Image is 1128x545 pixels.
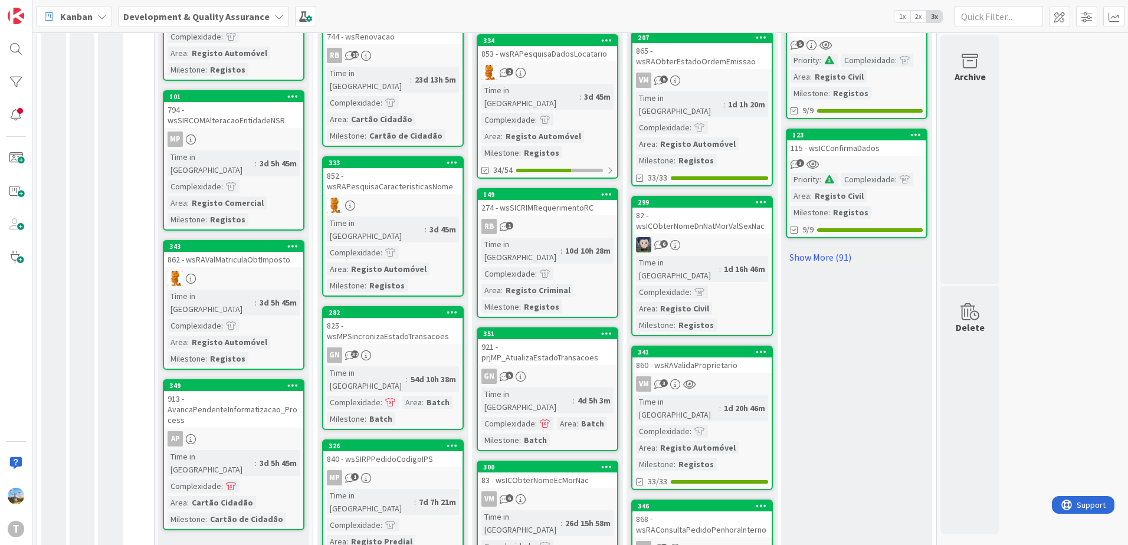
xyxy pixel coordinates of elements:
[414,495,416,508] span: :
[168,513,205,526] div: Milestone
[168,480,221,493] div: Complexidade
[632,501,772,537] div: 346868 - wsRAConsultaPedidoPenhoraInterno
[322,17,464,147] a: 744 - wsRenovacaoRBTime in [GEOGRAPHIC_DATA]:23d 13h 5mComplexidade:Area:Cartão CidadãoMilestone:...
[169,382,303,390] div: 349
[792,131,926,139] div: 123
[366,412,395,425] div: Batch
[323,307,463,318] div: 282
[164,252,303,267] div: 862 - wsRAValMatriculaObtImposto
[636,319,674,331] div: Milestone
[481,369,497,384] div: GN
[483,37,617,45] div: 334
[481,238,560,264] div: Time in [GEOGRAPHIC_DATA]
[189,47,270,60] div: Registo Automóvel
[676,154,717,167] div: Registos
[576,417,578,430] span: :
[481,219,497,234] div: RB
[483,463,617,471] div: 300
[519,300,521,313] span: :
[327,470,342,485] div: MP
[168,132,183,147] div: MP
[557,417,576,430] div: Area
[381,396,382,409] span: :
[255,157,257,170] span: :
[323,307,463,344] div: 282825 - wsMPSincronizaEstadoTransacoes
[406,373,408,386] span: :
[168,30,221,43] div: Complexidade
[719,402,721,415] span: :
[830,87,871,100] div: Registos
[674,319,676,331] span: :
[519,146,521,159] span: :
[719,262,721,275] span: :
[636,137,655,150] div: Area
[579,90,581,103] span: :
[819,54,821,67] span: :
[323,157,463,194] div: 333852 - wsRAPesquisaCaracteristicasNome
[478,46,617,61] div: 853 - wsRAPesquisaDadosLocatario
[648,172,667,184] span: 33/33
[327,347,342,363] div: GN
[660,240,668,248] span: 6
[506,494,513,502] span: 6
[381,246,382,259] span: :
[481,300,519,313] div: Milestone
[327,518,381,531] div: Complexidade
[168,431,183,446] div: AP
[425,223,427,236] span: :
[477,327,618,451] a: 351921 - prjMP_AtualizaEstadoTransacoesGNTime in [GEOGRAPHIC_DATA]:4d 5h 3mComplexidade:Area:Batc...
[327,412,365,425] div: Milestone
[481,113,535,126] div: Complexidade
[791,70,810,83] div: Area
[481,84,579,110] div: Time in [GEOGRAPHIC_DATA]
[632,511,772,537] div: 868 - wsRAConsultaPedidoPenhoraInterno
[828,87,830,100] span: :
[478,35,617,46] div: 334
[632,357,772,373] div: 860 - wsRAValidaProprietario
[632,501,772,511] div: 346
[632,32,772,43] div: 207
[410,73,412,86] span: :
[690,425,691,438] span: :
[221,319,223,332] span: :
[506,68,513,75] span: 2
[477,188,618,318] a: 149274 - wsSICRIMRequerimentoRCRBTime in [GEOGRAPHIC_DATA]:10d 10h 28mComplexidade:Area:Registo C...
[221,180,223,193] span: :
[478,462,617,472] div: 300
[416,495,459,508] div: 7d 7h 21m
[632,347,772,357] div: 341
[478,462,617,488] div: 30083 - wsICObterNomeEcMorNac
[323,347,463,363] div: GN
[636,154,674,167] div: Milestone
[327,113,346,126] div: Area
[408,373,459,386] div: 54d 10h 38m
[327,67,410,93] div: Time in [GEOGRAPHIC_DATA]
[169,242,303,251] div: 343
[255,457,257,470] span: :
[327,48,342,63] div: RB
[163,90,304,231] a: 101794 - wsSIRCOMAlteracaoEntidadeNSRMPTime in [GEOGRAPHIC_DATA]:3d 5h 45mComplexidade:Area:Regis...
[802,224,814,236] span: 9/9
[562,244,614,257] div: 10d 10h 28m
[60,9,93,24] span: Kanban
[327,198,342,213] img: RL
[636,458,674,471] div: Milestone
[481,510,560,536] div: Time in [GEOGRAPHIC_DATA]
[535,417,537,430] span: :
[481,65,497,80] img: RL
[636,376,651,392] div: VM
[521,146,562,159] div: Registos
[786,9,927,119] a: 91 - wsICObterInfoCOPriority:Complexidade:Area:Registo CivilMilestone:Registos9/9
[796,40,804,48] span: 5
[481,267,535,280] div: Complexidade
[895,173,897,186] span: :
[478,472,617,488] div: 83 - wsICObterNomeEcMorNac
[8,488,24,504] img: DG
[164,241,303,267] div: 343862 - wsRAValMatriculaObtImposto
[676,319,717,331] div: Registos
[632,197,772,234] div: 29982 - wsICObterNomeDnNatMorValSexNac
[205,63,207,76] span: :
[786,129,927,238] a: 123115 - wsICConfirmaDadosPriority:Complexidade:Area:Registo CivilMilestone:Registos9/9
[257,457,300,470] div: 3d 5h 45m
[187,196,189,209] span: :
